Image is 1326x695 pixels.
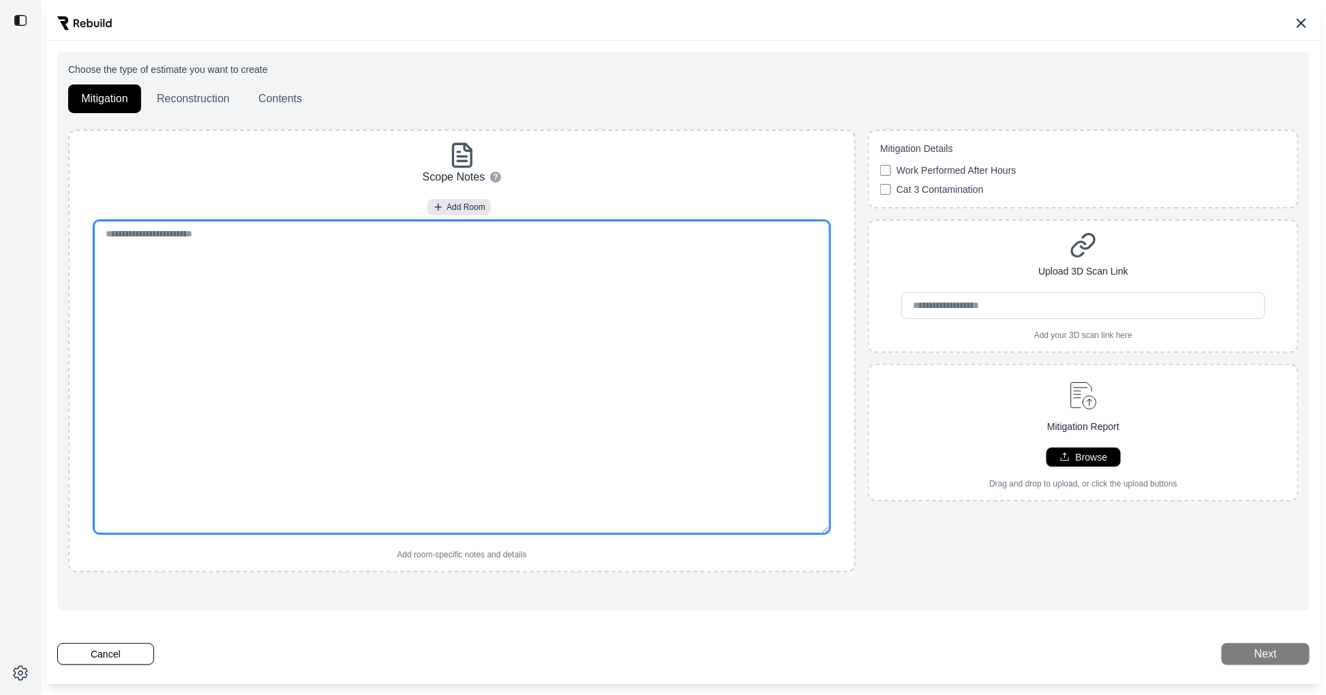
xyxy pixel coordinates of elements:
[896,183,984,196] span: Cat 3 Contamination
[880,165,891,176] input: Work Performed After Hours
[896,164,1016,177] span: Work Performed After Hours
[68,63,1299,76] p: Choose the type of estimate you want to create
[1046,448,1121,467] button: Browse
[1064,376,1103,414] img: upload-document.svg
[1047,420,1119,434] p: Mitigation Report
[14,14,27,27] img: toggle sidebar
[1038,264,1128,279] p: Upload 3D Scan Link
[397,549,527,560] p: Add room-specific notes and details
[494,172,498,183] span: ?
[1034,330,1132,341] p: Add your 3D scan link here
[245,84,315,113] button: Contents
[1076,450,1108,464] p: Browse
[989,478,1177,489] p: Drag and drop to upload, or click the upload buttons
[144,84,243,113] button: Reconstruction
[68,84,141,113] button: Mitigation
[57,16,112,30] img: Rebuild
[447,202,485,213] span: Add Room
[880,142,1286,155] p: Mitigation Details
[423,169,485,185] p: Scope Notes
[57,643,154,665] button: Cancel
[427,199,491,215] button: Add Room
[880,184,891,195] input: Cat 3 Contamination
